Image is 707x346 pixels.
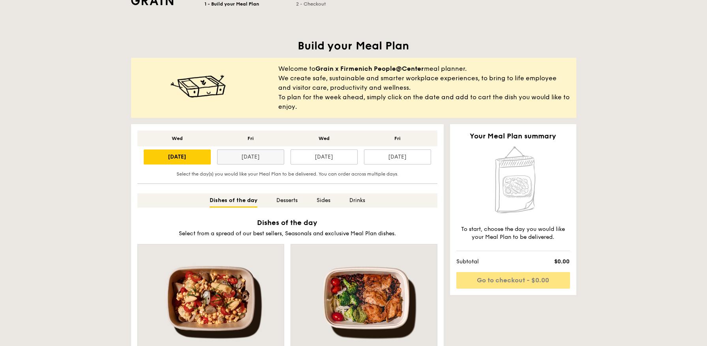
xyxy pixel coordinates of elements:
[456,130,570,142] h2: Your Meal Plan summary
[131,39,576,53] h1: Build your Meal Plan
[144,135,211,142] div: Wed
[141,171,434,177] div: Select the day(s) you would like your Meal Plan to be delivered. You can order across multiple days.
[291,135,358,142] div: Wed
[315,65,424,72] b: Grain x Firmenich People@Center
[217,135,284,142] div: Fri
[456,272,570,289] a: Go to checkout - $0.00
[276,193,298,208] div: Desserts
[364,135,431,142] div: Fri
[490,145,536,216] img: Home delivery
[137,217,437,228] h2: Dishes of the day
[456,258,525,266] span: Subtotal
[137,230,437,238] div: Select from a spread of our best sellers, Seasonals and exclusive Meal Plan dishes.
[524,258,570,266] span: $0.00
[456,225,570,241] div: To start, choose the day you would like your Meal Plan to be delivered.
[349,193,365,208] div: Drinks
[278,64,570,112] span: Welcome to meal planner. We create safe, sustainable and smarter workplace experiences, to bring ...
[171,75,226,98] img: meal-happy@2x.c9d3c595.png
[317,193,330,208] div: Sides
[210,193,257,208] div: Dishes of the day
